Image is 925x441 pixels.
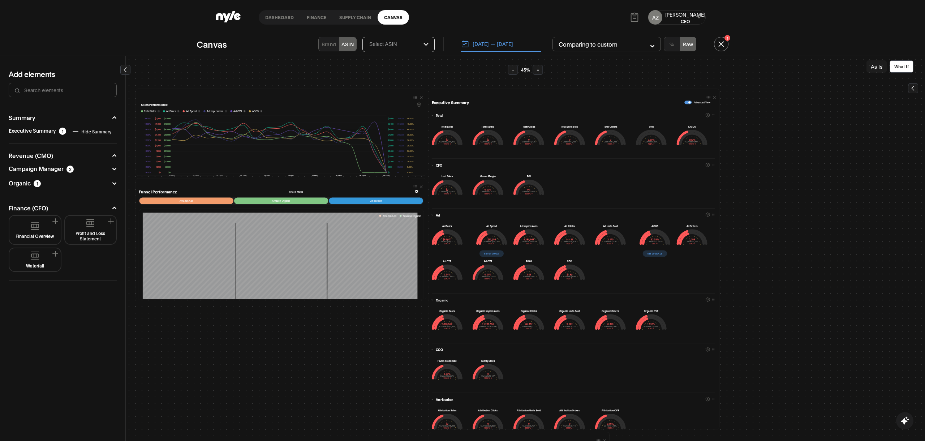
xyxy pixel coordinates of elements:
[264,175,270,177] tspan: [DATE]
[329,198,423,204] button: Attribution
[636,309,667,312] div: Organic CVR
[636,143,667,145] div: NaN%
[640,242,671,245] div: 0.0%
[432,427,463,429] div: -100.0%
[260,110,262,112] button: i
[177,110,179,112] button: i
[554,327,585,330] div: 0.0%
[636,125,667,128] div: CVR
[31,222,39,230] img: Financial Overview
[473,192,504,195] div: -100.0%
[432,275,463,277] h4: Current: 0.34%
[155,123,161,125] tspan: $1,800
[521,67,530,73] span: 45 %
[378,10,409,25] a: Canvas
[432,297,715,303] button: Organic
[643,250,667,257] button: Set up goals
[146,166,151,168] tspan: 2.00%
[473,143,504,145] div: -100.0%
[665,11,705,18] div: [PERSON_NAME]
[397,133,404,136] tspan: 245,000
[676,125,707,128] div: TACOS
[595,125,626,128] div: Total Orders
[432,141,463,142] h4: Current: $544,912
[554,143,585,145] div: -100.0%
[166,109,176,113] span: Ad Sales
[233,109,242,113] span: Ad CVR
[513,224,545,227] div: Ad Impressions
[473,375,504,377] h4: Current: 26,127
[595,141,626,142] h4: Current: 17,188
[234,198,328,204] button: Amazon Organic
[388,166,392,168] tspan: $600
[407,149,414,152] tspan: 20.00%
[156,166,161,168] tspan: $200
[694,100,710,104] span: Advanced View
[513,327,545,330] div: 0.0%
[461,40,469,48] img: Calendar
[312,175,318,177] tspan: [DATE]
[640,240,671,242] h4: Current: 32.38%
[9,166,74,173] div: Campaign Manager
[676,240,707,242] h4: Current: 2,599
[432,309,463,312] div: Organic Sales
[432,408,463,412] div: Attribution Sales
[432,212,440,217] div: Ad
[164,117,171,120] tspan: $50,000
[300,10,333,25] a: finance
[407,117,414,120] tspan: 50.00%
[476,240,507,242] h4: Current: $27,199
[866,60,887,73] button: As Is
[289,190,303,194] div: What If Mode
[407,128,414,130] tspan: 40.00%
[461,37,541,52] button: [DATE] — [DATE]
[145,144,151,146] tspan: 10.00%
[23,86,111,94] input: Search elements
[360,175,366,177] tspan: [DATE]
[68,219,113,241] button: Profit and Loss Statement
[388,171,390,174] tspan: $0
[34,180,41,187] div: 1
[513,141,545,142] h4: Current: 14,436
[145,117,151,120] tspan: 20.00%
[164,123,171,125] tspan: $45,000
[665,11,705,24] button: [PERSON_NAME]CEO
[432,174,463,177] div: Lost Sales
[432,347,443,352] div: COO
[31,251,39,260] img: Waterfall
[595,309,626,312] div: Organic Orders
[9,166,117,173] button: Campaign Manager2
[473,425,504,427] h4: Current: 320,868
[388,149,393,152] tspan: $2,400
[513,192,545,195] div: -100.0%
[259,10,300,25] a: Dashboard
[676,143,707,145] div: -100.0%
[388,123,393,125] tspan: $5,400
[397,155,404,157] tspan: 105,000
[197,38,227,50] h2: Canvas
[473,259,504,262] div: Ad CVR
[473,275,504,277] h4: Current: 18.00%
[146,160,151,163] tspan: 4.00%
[141,102,168,108] h1: Sales Performance
[552,37,661,51] button: Comparing to custom
[432,125,463,128] div: Total Sales
[339,37,356,51] button: ASIN
[388,144,393,146] tspan: $3,000
[198,110,200,112] button: i
[595,325,626,327] h4: Current: 8,360
[12,251,58,268] button: Waterfall
[476,224,507,227] div: Ad Spend
[676,224,707,227] div: Ad Orders
[554,425,585,427] h4: Current: 5,714
[407,138,414,141] tspan: 30.00%
[554,275,585,277] h4: Current: $1.88
[513,240,545,242] h4: Current: 4,288,963
[164,128,171,130] tspan: $40,000
[216,175,223,177] tspan: [DATE]
[155,128,161,130] tspan: $1,600
[388,133,393,136] tspan: $4,200
[664,37,680,51] button: %
[432,347,715,352] button: COO
[513,325,545,327] h4: Current: 66,377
